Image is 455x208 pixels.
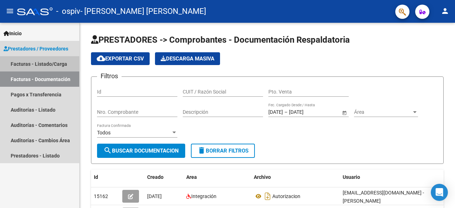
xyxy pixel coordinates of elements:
span: Descarga Masiva [161,55,214,62]
h3: Filtros [97,71,122,81]
input: Fecha inicio [268,109,283,115]
i: Descargar documento [263,191,272,202]
mat-icon: cloud_download [97,54,105,63]
button: Open calendar [341,109,348,116]
span: [DATE] [147,193,162,199]
span: Creado [147,174,164,180]
mat-icon: delete [197,146,206,155]
span: - [PERSON_NAME] [PERSON_NAME] [80,4,206,19]
span: Id [94,174,98,180]
span: - ospiv [56,4,80,19]
mat-icon: person [441,7,449,15]
button: Buscar Documentacion [97,144,185,158]
span: Archivo [254,174,271,180]
span: Integración [191,193,216,199]
span: Exportar CSV [97,55,144,62]
span: [EMAIL_ADDRESS][DOMAIN_NAME] - [PERSON_NAME] [343,190,424,204]
datatable-header-cell: Id [91,170,119,185]
datatable-header-cell: Archivo [251,170,340,185]
span: Buscar Documentacion [103,148,179,154]
mat-icon: menu [6,7,14,15]
button: Exportar CSV [91,52,150,65]
datatable-header-cell: Usuario [340,170,446,185]
span: – [284,109,288,115]
datatable-header-cell: Area [183,170,251,185]
span: Area [186,174,197,180]
span: PRESTADORES -> Comprobantes - Documentación Respaldatoria [91,35,350,45]
mat-icon: search [103,146,112,155]
input: Fecha fin [289,109,324,115]
button: Borrar Filtros [191,144,255,158]
span: Todos [97,130,111,135]
span: Prestadores / Proveedores [4,45,68,53]
datatable-header-cell: Creado [144,170,183,185]
app-download-masive: Descarga masiva de comprobantes (adjuntos) [155,52,220,65]
span: Inicio [4,30,22,37]
span: Autorizacion [272,193,300,199]
span: Borrar Filtros [197,148,248,154]
span: Usuario [343,174,360,180]
span: Área [354,109,412,115]
span: 15162 [94,193,108,199]
button: Descarga Masiva [155,52,220,65]
div: Open Intercom Messenger [431,184,448,201]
